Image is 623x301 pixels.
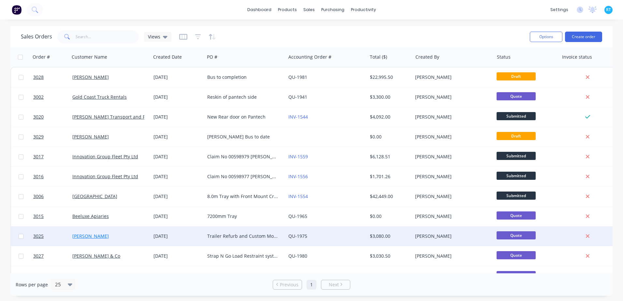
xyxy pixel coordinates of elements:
[415,193,487,200] div: [PERSON_NAME]
[33,213,44,220] span: 3015
[33,266,72,286] a: 3026
[33,147,72,166] a: 3017
[288,94,307,100] a: QU-1941
[497,152,536,160] span: Submitted
[415,173,487,180] div: [PERSON_NAME]
[12,5,22,15] img: Factory
[288,173,308,179] a: INV-1556
[33,134,44,140] span: 3029
[207,153,280,160] div: Claim No 00598979 [PERSON_NAME] DN85QS Name is [PERSON_NAME] Policy no 322240798 GFT Booking no 5...
[207,74,280,80] div: Bus to completion
[72,213,109,219] a: Beeluxe Apiaries
[153,74,202,80] div: [DATE]
[33,153,44,160] span: 3017
[21,34,52,40] h1: Sales Orders
[72,193,117,199] a: [GEOGRAPHIC_DATA]
[207,134,280,140] div: [PERSON_NAME] Bus to date
[530,32,562,42] button: Options
[148,33,160,40] span: Views
[606,7,611,13] span: RT
[370,134,408,140] div: $0.00
[33,246,72,266] a: 3027
[33,67,72,87] a: 3028
[415,134,487,140] div: [PERSON_NAME]
[33,233,44,239] span: 3025
[288,233,307,239] a: QU-1975
[288,193,308,199] a: INV-1554
[562,54,592,60] div: Invoice status
[307,280,316,290] a: Page 1 is your current page
[72,173,138,179] a: Innovation Group Fleet Pty Ltd
[33,207,72,226] a: 3015
[33,253,44,259] span: 3027
[370,273,408,279] div: $0.00
[370,173,408,180] div: $1,701.26
[153,193,202,200] div: [DATE]
[415,253,487,259] div: [PERSON_NAME]
[497,92,536,100] span: Quote
[33,54,50,60] div: Order #
[153,233,202,239] div: [DATE]
[153,213,202,220] div: [DATE]
[288,213,307,219] a: QU-1965
[72,74,109,80] a: [PERSON_NAME]
[72,253,120,259] a: [PERSON_NAME] & Co
[207,193,280,200] div: 8.0m Tray with Front Mount Crane
[547,5,572,15] div: settings
[497,211,536,220] span: Quote
[415,153,487,160] div: [PERSON_NAME]
[497,231,536,239] span: Quote
[370,253,408,259] div: $3,030.50
[370,193,408,200] div: $42,449.00
[33,167,72,186] a: 3016
[370,233,408,239] div: $3,080.00
[207,253,280,259] div: Strap N Go Load Restraint system for 14plt Curtainsider
[72,134,109,140] a: [PERSON_NAME]
[33,193,44,200] span: 3006
[288,54,331,60] div: Accounting Order #
[288,114,308,120] a: INV-1544
[72,273,166,279] a: [PERSON_NAME] Automotive Group Pty Ltd
[288,74,307,80] a: QU-1981
[497,172,536,180] span: Submitted
[300,5,318,15] div: sales
[72,54,107,60] div: Customer Name
[329,281,339,288] span: Next
[33,94,44,100] span: 3002
[370,153,408,160] div: $6,128.51
[497,54,511,60] div: Status
[497,72,536,80] span: Draft
[370,114,408,120] div: $4,092.00
[207,233,280,239] div: Trailer Refurb and Custom Modifications
[76,30,139,43] input: Search...
[497,112,536,120] span: Submitted
[33,226,72,246] a: 3025
[207,273,280,279] div: Chassis Extension on Isuzu FDS from 4250mm to 5500mm
[497,271,536,279] span: Quote
[497,192,536,200] span: Submitted
[153,253,202,259] div: [DATE]
[497,251,536,259] span: Quote
[348,5,379,15] div: productivity
[72,153,138,160] a: Innovation Group Fleet Pty Ltd
[33,74,44,80] span: 3028
[207,54,217,60] div: PO #
[33,107,72,127] a: 3020
[153,273,202,279] div: [DATE]
[153,54,182,60] div: Created Date
[497,132,536,140] span: Draft
[270,280,353,290] ul: Pagination
[244,5,275,15] a: dashboard
[72,233,109,239] a: [PERSON_NAME]
[280,281,298,288] span: Previous
[153,134,202,140] div: [DATE]
[415,114,487,120] div: [PERSON_NAME]
[318,5,348,15] div: purchasing
[33,87,72,107] a: 3002
[33,114,44,120] span: 3020
[207,114,280,120] div: New Rear door on Pantech
[415,233,487,239] div: [PERSON_NAME]
[370,213,408,220] div: $0.00
[16,281,48,288] span: Rows per page
[565,32,602,42] button: Create order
